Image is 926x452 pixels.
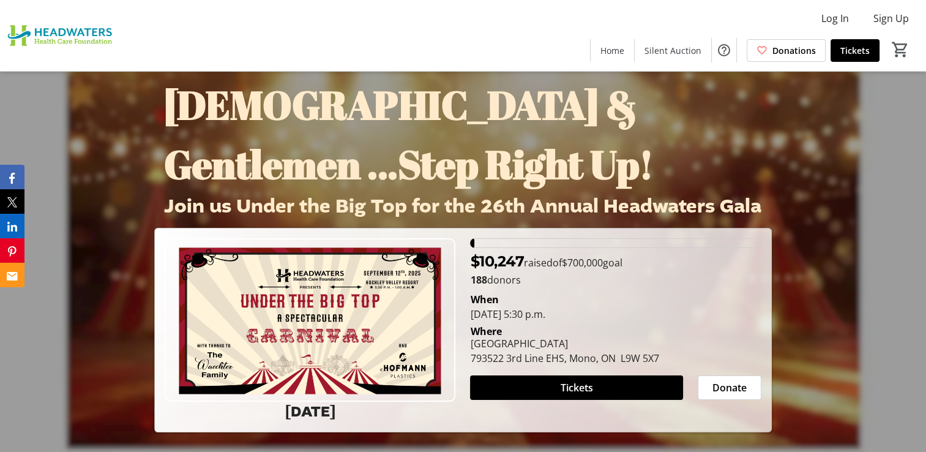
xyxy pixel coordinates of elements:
span: $10,247 [470,252,524,270]
button: Log In [812,9,859,28]
button: Sign Up [864,9,919,28]
div: 1.4638571428571427% of fundraising goal reached [470,238,761,248]
p: raised of goal [470,250,622,273]
button: Donate [698,375,761,400]
button: Cart [889,39,911,61]
div: When [470,292,498,307]
img: Headwaters Health Care Foundation's Logo [7,5,116,66]
b: 188 [470,273,487,287]
a: Donations [747,39,826,62]
a: Tickets [831,39,879,62]
button: Tickets [470,375,682,400]
span: Sign Up [873,11,909,26]
span: Tickets [840,44,870,57]
span: Log In [821,11,849,26]
span: Donate [712,380,747,395]
strong: [DATE] [285,402,335,422]
div: 793522 3rd Line EHS, Mono, ON L9W 5X7 [470,351,659,366]
div: [DATE] 5:30 p.m. [470,307,761,322]
span: Join us Under the Big Top for the 26th Annual Headwaters Gala [164,193,761,220]
div: Where [470,326,501,336]
a: Silent Auction [635,39,711,62]
img: Campaign CTA Media Photo [165,238,455,402]
button: Help [712,38,736,62]
span: Donations [772,44,816,57]
a: Home [591,39,634,62]
p: donors [470,273,761,287]
span: Silent Auction [644,44,701,57]
span: [DEMOGRAPHIC_DATA] & Gentlemen ...Step Right Up! [164,78,654,190]
span: Home [600,44,624,57]
span: Tickets [561,380,593,395]
div: [GEOGRAPHIC_DATA] [470,336,659,351]
span: $700,000 [562,256,603,269]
